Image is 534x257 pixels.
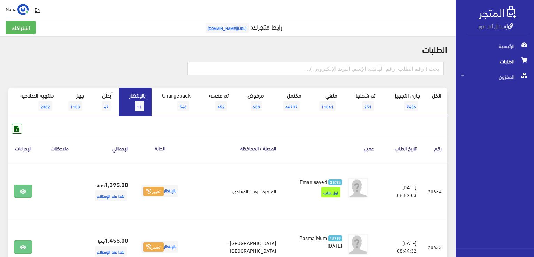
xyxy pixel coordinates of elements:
[119,88,152,116] a: بالإنتظار11
[95,246,127,257] span: نقدا عند الإستلام
[404,101,418,111] span: 7456
[6,21,36,34] a: اشتراكك
[186,163,282,219] td: القاهرة - زهراء المعادي
[135,101,144,111] span: 11
[35,5,40,14] u: EN
[456,38,534,54] a: الرئيسية
[6,3,29,15] a: ... Noha
[95,190,127,201] span: نقدا عند الإستلام
[319,101,336,111] span: 11041
[380,134,422,163] th: تاريخ الطلب
[187,62,444,75] input: بحث ( رقم الطلب, رقم الهاتف, الإسم, البريد اﻹلكتروني )...
[82,163,134,219] td: جنيه
[293,234,342,249] a: 18719 Basma Mum [DATE]
[479,6,516,19] img: .
[8,45,447,54] h2: الطلبات
[60,88,90,116] a: جهز1103
[456,54,534,69] a: الطلبات
[197,88,234,116] a: تم عكسه452
[141,185,178,197] span: بالإنتظار
[141,241,178,253] span: بالإنتظار
[32,3,43,16] a: EN
[38,134,82,163] th: ملاحظات
[270,88,307,116] a: مكتمل46707
[300,177,327,186] span: Eman sayed
[426,88,447,102] a: الكل
[90,88,119,116] a: أبطل47
[152,88,197,116] a: Chargeback546
[422,163,447,219] td: 70634
[186,134,282,163] th: المدينة / المحافظة
[381,88,426,116] a: جاري التجهيز7456
[38,101,52,111] span: 2382
[283,101,300,111] span: 46707
[82,134,134,163] th: اﻹجمالي
[134,134,186,163] th: الحالة
[215,101,227,111] span: 452
[456,69,534,84] a: المخزون
[348,178,368,198] img: avatar.png
[362,101,374,111] span: 251
[105,180,128,189] strong: 1,395.00
[17,4,29,15] img: ...
[343,88,381,116] a: تم شحنها251
[461,54,528,69] span: الطلبات
[206,23,249,33] span: [URL][DOMAIN_NAME]
[235,88,270,116] a: مرفوض638
[348,234,368,255] img: avatar.png
[68,101,82,111] span: 1103
[105,235,128,244] strong: 1,455.00
[328,235,342,241] span: 18719
[8,134,38,163] th: الإجراءات
[321,187,340,197] span: اول طلب
[204,20,282,33] a: رابط متجرك:[URL][DOMAIN_NAME]
[282,134,380,163] th: عميل
[461,69,528,84] span: المخزون
[8,88,60,116] a: منتهية الصلاحية2382
[422,134,447,163] th: رقم
[251,101,262,111] span: 638
[380,163,422,219] td: [DATE] 08:57:03
[478,21,513,31] a: إسدال اند مور
[143,242,164,252] button: تغيير
[6,5,16,13] span: Noha
[177,101,189,111] span: 546
[461,38,528,54] span: الرئيسية
[293,178,342,185] a: 31095 Eman sayed
[102,101,111,111] span: 47
[328,179,342,185] span: 31095
[143,187,164,196] button: تغيير
[307,88,343,116] a: ملغي11041
[299,233,342,250] span: Basma Mum [DATE]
